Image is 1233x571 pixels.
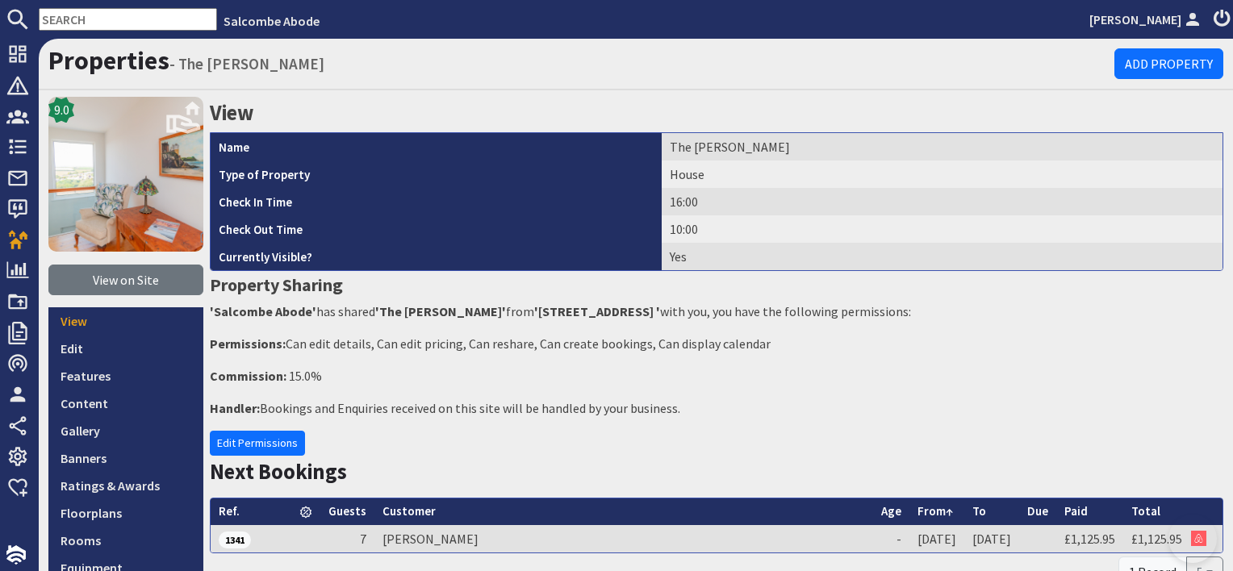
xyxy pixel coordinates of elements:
[917,503,953,519] a: From
[48,444,203,472] a: Banners
[211,133,662,160] th: Name
[48,362,203,390] a: Features
[224,13,320,29] a: Salcombe Abode
[1064,503,1088,519] a: Paid
[48,527,203,554] a: Rooms
[662,133,1223,160] td: The [PERSON_NAME]
[48,97,203,252] img: The Holt's icon
[873,525,909,552] td: -
[48,307,203,335] a: View
[375,303,506,319] strong: 'The [PERSON_NAME]'
[54,100,69,119] span: 9.0
[972,503,986,519] a: To
[219,531,251,548] span: 1341
[328,503,366,519] a: Guests
[210,302,1223,321] p: has shared from with you, you have the following permissions:
[219,531,251,547] a: 1341
[881,503,901,519] a: Age
[210,303,316,319] strong: 'Salcombe Abode'
[211,160,662,188] th: Type of Property
[219,503,240,519] a: Ref.
[964,525,1019,552] td: [DATE]
[662,215,1223,243] td: 10:00
[289,368,322,384] span: 15.0%
[48,44,169,77] a: Properties
[662,188,1223,215] td: 16:00
[382,503,436,519] a: Customer
[211,243,662,270] th: Currently Visible?
[211,188,662,215] th: Check In Time
[210,271,1223,298] h3: Property Sharing
[662,243,1223,270] td: Yes
[48,499,203,527] a: Floorplans
[374,525,873,552] td: [PERSON_NAME]
[210,336,286,352] strong: Permissions:
[210,400,260,416] strong: Handler:
[48,472,203,499] a: Ratings & Awards
[48,390,203,417] a: Content
[1089,10,1204,29] a: [PERSON_NAME]
[534,303,660,319] strong: '[STREET_ADDRESS] '
[210,398,1223,418] p: Bookings and Enquiries received on this site will be handled by your business.
[909,525,964,552] td: [DATE]
[1131,503,1160,519] a: Total
[1168,515,1217,563] iframe: Toggle Customer Support
[210,334,1223,353] p: Can edit details, Can edit pricing, Can reshare, Can create bookings, Can display calendar
[169,54,324,73] small: - The [PERSON_NAME]
[6,545,26,565] img: staytech_i_w-64f4e8e9ee0a9c174fd5317b4b171b261742d2d393467e5bdba4413f4f884c10.svg
[1131,531,1182,547] a: £1,125.95
[1064,531,1115,547] a: £1,125.95
[360,531,366,547] span: 7
[210,97,1223,129] h2: View
[211,215,662,243] th: Check Out Time
[1114,48,1223,79] a: Add Property
[39,8,217,31] input: SEARCH
[48,265,203,295] a: View on Site
[210,431,305,456] a: Edit Permissions
[1019,498,1056,525] th: Due
[662,160,1223,188] td: House
[48,97,203,252] a: The Holt's icon9.0
[210,368,286,384] strong: Commission:
[210,458,347,485] a: Next Bookings
[48,417,203,444] a: Gallery
[48,335,203,362] a: Edit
